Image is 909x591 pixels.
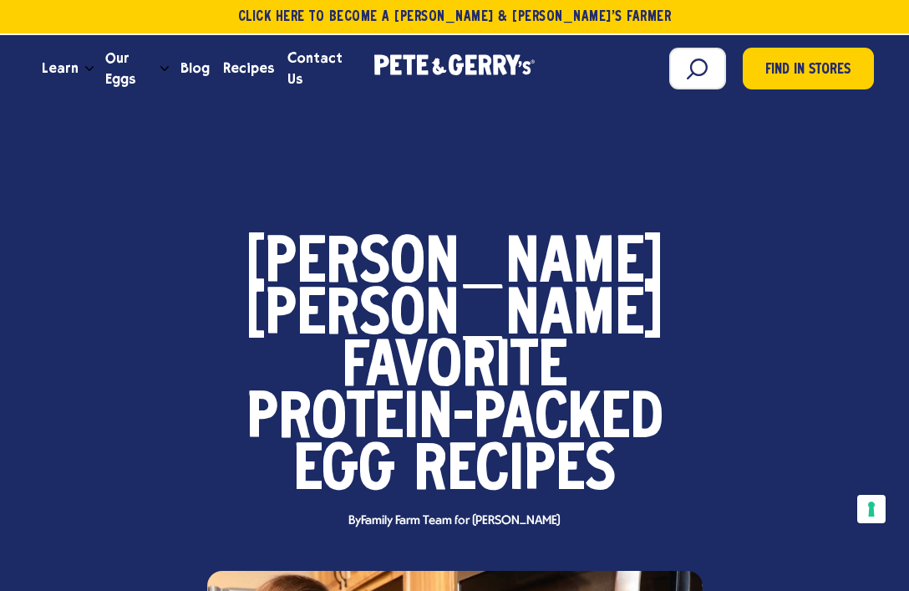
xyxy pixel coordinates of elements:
span: Recipes [223,58,274,79]
span: Find in Stores [765,59,851,82]
a: Recipes [216,46,281,91]
input: Search [669,48,726,89]
span: [PERSON_NAME] [246,239,663,291]
span: Our Eggs [105,48,153,89]
span: Recipes [414,446,616,498]
span: Contact Us [287,48,351,89]
a: Find in Stores [743,48,874,89]
span: Learn [42,58,79,79]
span: Egg [293,446,395,498]
button: Your consent preferences for tracking technologies [857,495,886,523]
span: Blog [180,58,210,79]
a: Contact Us [281,46,358,91]
a: Learn [35,46,85,91]
span: By [340,515,570,527]
span: Protein-Packed [246,395,663,446]
span: Favorite [342,343,567,395]
span: [PERSON_NAME] [246,291,663,343]
a: Our Eggs [99,46,160,91]
button: Open the dropdown menu for Learn [85,66,94,72]
button: Open the dropdown menu for Our Eggs [160,66,169,72]
a: Blog [174,46,216,91]
span: Family Farm Team for [PERSON_NAME] [361,514,561,527]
